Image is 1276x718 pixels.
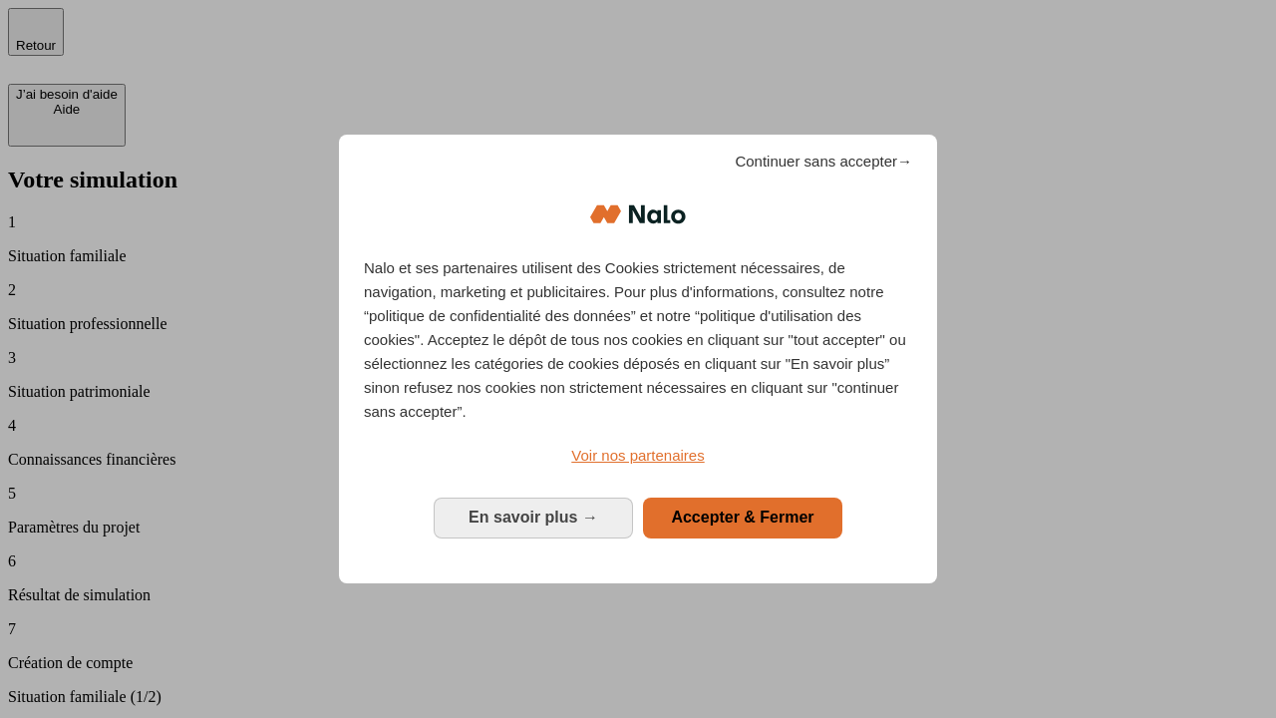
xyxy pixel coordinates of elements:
span: En savoir plus → [469,509,598,526]
span: Voir nos partenaires [571,447,704,464]
span: Accepter & Fermer [671,509,813,526]
img: Logo [590,184,686,244]
button: En savoir plus: Configurer vos consentements [434,498,633,538]
span: Continuer sans accepter→ [735,150,912,174]
p: Nalo et ses partenaires utilisent des Cookies strictement nécessaires, de navigation, marketing e... [364,256,912,424]
button: Accepter & Fermer: Accepter notre traitement des données et fermer [643,498,842,538]
a: Voir nos partenaires [364,444,912,468]
div: Bienvenue chez Nalo Gestion du consentement [339,135,937,582]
